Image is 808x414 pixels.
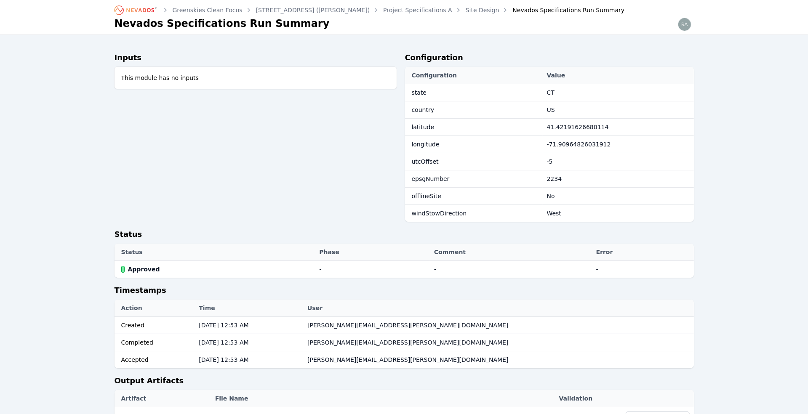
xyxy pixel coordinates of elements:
[678,18,691,31] img: raymond.aber@nevados.solar
[412,158,439,165] span: utcOffset
[115,17,330,30] h1: Nevados Specifications Run Summary
[315,244,430,261] th: Phase
[412,175,450,182] span: epsgNumber
[543,170,694,188] td: 2234
[405,67,543,84] th: Configuration
[128,265,160,273] span: Approved
[115,390,211,407] th: Artifact
[303,334,693,351] td: [PERSON_NAME][EMAIL_ADDRESS][PERSON_NAME][DOMAIN_NAME]
[303,317,693,334] td: [PERSON_NAME][EMAIL_ADDRESS][PERSON_NAME][DOMAIN_NAME]
[412,210,467,217] span: windStowDirection
[121,321,191,329] div: Created
[543,205,694,222] td: West
[256,6,370,14] a: [STREET_ADDRESS] ([PERSON_NAME])
[195,334,303,351] td: [DATE] 12:53 AM
[549,390,602,407] th: Validation
[543,136,694,153] td: -71.90964826031912
[412,106,435,113] span: country
[412,89,427,96] span: state
[115,3,625,17] nav: Breadcrumb
[592,244,694,261] th: Error
[466,6,499,14] a: Site Design
[501,6,624,14] div: Nevados Specifications Run Summary
[303,300,693,317] th: User
[173,6,243,14] a: Greenskies Clean Focus
[543,84,694,101] td: CT
[115,244,315,261] th: Status
[115,52,397,67] h2: Inputs
[303,351,693,369] td: [PERSON_NAME][EMAIL_ADDRESS][PERSON_NAME][DOMAIN_NAME]
[543,119,694,136] td: 41.42191626680114
[315,261,430,278] td: -
[543,101,694,119] td: US
[383,6,452,14] a: Project Specifications A
[412,141,440,148] span: longitude
[115,375,694,390] h2: Output Artifacts
[195,300,303,317] th: Time
[430,244,592,261] th: Comment
[543,67,694,84] th: Value
[115,228,694,244] h2: Status
[195,351,303,369] td: [DATE] 12:53 AM
[115,67,397,89] div: This module has no inputs
[430,261,592,278] td: -
[195,317,303,334] td: [DATE] 12:53 AM
[543,188,694,205] td: No
[412,124,435,130] span: latitude
[405,52,694,67] h2: Configuration
[115,300,195,317] th: Action
[115,284,694,300] h2: Timestamps
[121,338,191,347] div: Completed
[592,261,694,278] td: -
[412,193,441,199] span: offlineSite
[121,356,191,364] div: Accepted
[543,153,694,170] td: -5
[211,390,549,407] th: File Name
